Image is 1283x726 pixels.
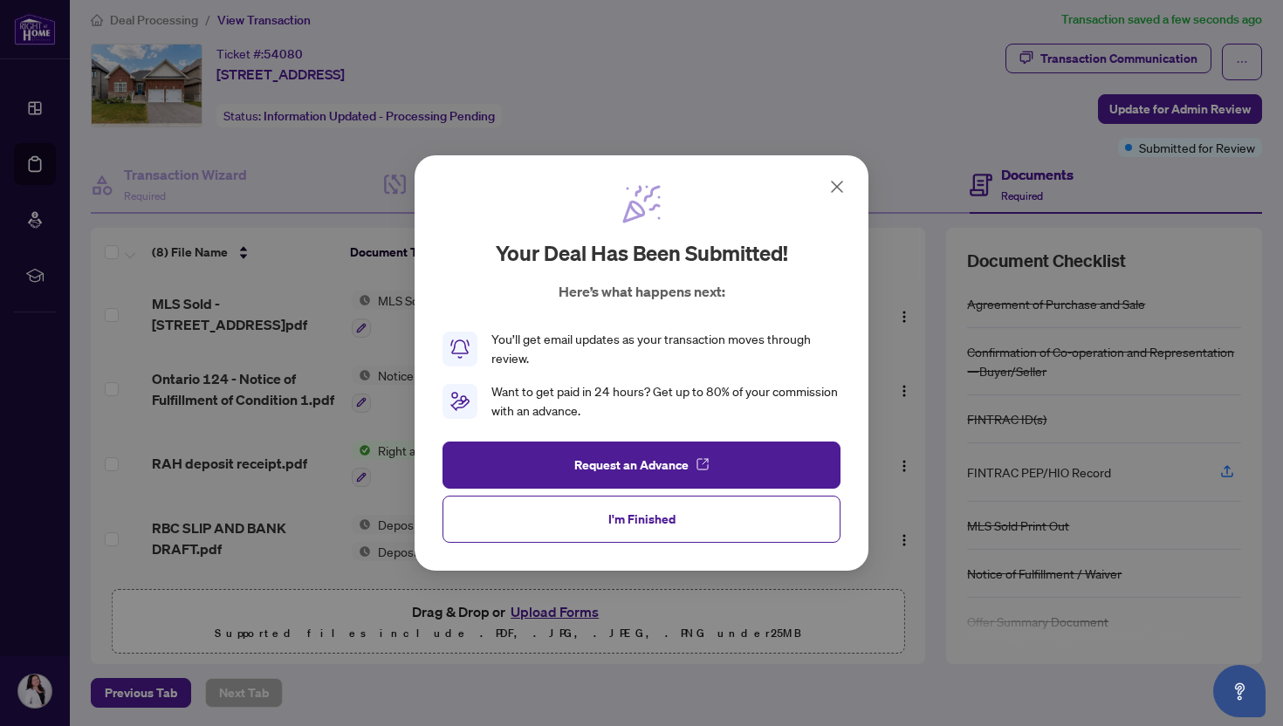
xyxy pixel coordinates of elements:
h2: Your deal has been submitted! [496,239,788,267]
button: Open asap [1213,665,1266,717]
div: Want to get paid in 24 hours? Get up to 80% of your commission with an advance. [491,382,840,421]
button: I'm Finished [443,496,840,543]
button: Request an Advance [443,442,840,489]
div: You’ll get email updates as your transaction moves through review. [491,330,840,368]
span: I'm Finished [608,505,676,533]
p: Here’s what happens next: [559,281,725,302]
span: Request an Advance [574,451,689,479]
